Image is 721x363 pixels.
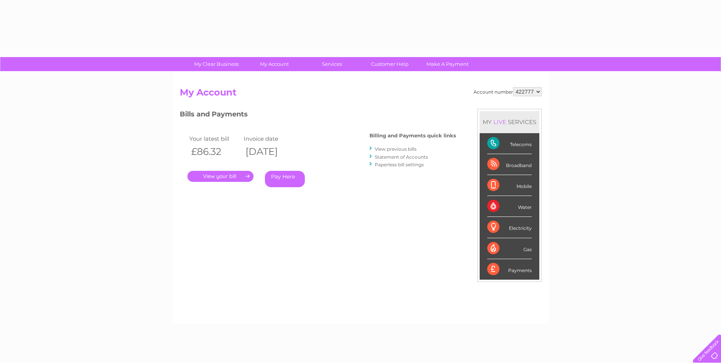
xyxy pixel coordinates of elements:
div: Telecoms [487,133,532,154]
h4: Billing and Payments quick links [369,133,456,139]
div: MY SERVICES [480,111,539,133]
div: Payments [487,259,532,280]
td: Your latest bill [187,134,242,144]
a: Services [301,57,363,71]
a: Make A Payment [416,57,479,71]
a: My Account [243,57,306,71]
a: View previous bills [375,146,417,152]
div: Electricity [487,217,532,238]
a: My Clear Business [185,57,248,71]
a: . [187,171,254,182]
a: Paperless bill settings [375,162,424,167]
td: Invoice date [242,134,296,144]
div: Mobile [487,175,532,196]
div: Account number [474,87,542,96]
div: Water [487,196,532,217]
h2: My Account [180,87,542,102]
th: £86.32 [187,144,242,159]
div: Gas [487,238,532,259]
a: Pay Here [265,171,305,187]
a: Customer Help [358,57,421,71]
th: [DATE] [242,144,296,159]
div: LIVE [492,118,508,126]
div: Broadband [487,154,532,175]
h3: Bills and Payments [180,109,456,122]
a: Statement of Accounts [375,154,428,160]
